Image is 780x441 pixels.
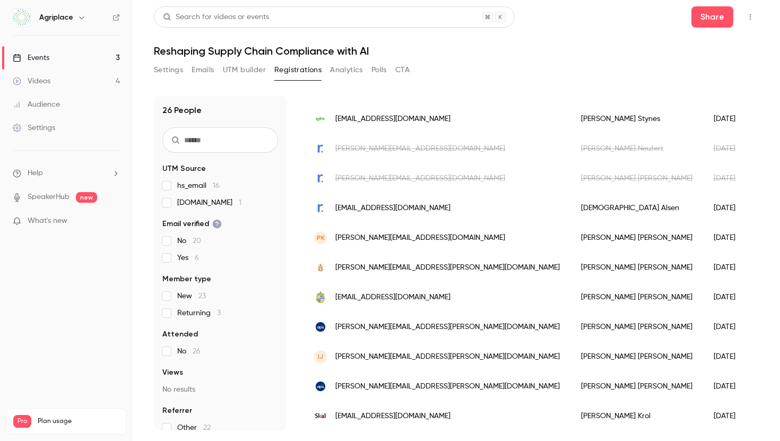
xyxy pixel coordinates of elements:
div: [DATE] [703,401,757,431]
span: 6 [195,254,199,262]
div: [DATE] [703,371,757,401]
img: dpsltd.com [314,321,327,333]
img: keelingsknowledge.com [314,113,327,125]
button: UTM builder [223,62,266,79]
div: Events [13,53,49,63]
a: SpeakerHub [28,192,70,203]
div: Settings [13,123,55,133]
button: Share [691,6,733,28]
span: 20 [193,237,201,245]
span: Plan usage [38,417,119,426]
span: [PERSON_NAME][EMAIL_ADDRESS][PERSON_NAME][DOMAIN_NAME] [335,381,560,392]
span: Views [162,367,183,378]
div: [PERSON_NAME] Krol [570,401,703,431]
div: [DATE] [703,223,757,253]
div: [PERSON_NAME] [PERSON_NAME] [570,282,703,312]
span: 26 [193,348,201,355]
div: [DATE] [703,134,757,163]
iframe: Noticeable Trigger [107,217,120,226]
span: [DOMAIN_NAME] [177,197,241,208]
span: No [177,346,201,357]
span: Email verified [162,219,222,229]
span: 23 [198,292,206,300]
button: Settings [154,62,183,79]
h1: Reshaping Supply Chain Compliance with AI [154,45,759,57]
span: [EMAIL_ADDRESS][DOMAIN_NAME] [335,203,450,214]
button: Polls [371,62,387,79]
h1: 26 People [162,104,202,117]
span: UTM Source [162,163,206,174]
div: [PERSON_NAME] [PERSON_NAME] [570,223,703,253]
div: [DATE] [703,253,757,282]
span: Other [177,422,211,433]
div: [PERSON_NAME] Neufert [570,134,703,163]
span: New [177,291,206,301]
div: [PERSON_NAME] [PERSON_NAME] [570,342,703,371]
section: facet-groups [162,163,278,433]
div: [PERSON_NAME] [PERSON_NAME] [570,163,703,193]
span: [EMAIL_ADDRESS][DOMAIN_NAME] [335,411,450,422]
span: No [177,236,201,246]
span: Member type [162,274,211,284]
span: Help [28,168,43,179]
div: [DATE] [703,282,757,312]
span: [PERSON_NAME][EMAIL_ADDRESS][DOMAIN_NAME] [335,232,505,244]
img: dpsltd.com [314,380,327,393]
button: Registrations [274,62,322,79]
div: Audience [13,99,60,110]
span: 1 [239,199,241,206]
div: [DATE] [703,193,757,223]
span: [PERSON_NAME][EMAIL_ADDRESS][PERSON_NAME][DOMAIN_NAME] [335,322,560,333]
button: Emails [192,62,214,79]
span: [PERSON_NAME][EMAIL_ADDRESS][PERSON_NAME][DOMAIN_NAME] [335,262,560,273]
button: CTA [395,62,410,79]
span: PK [317,233,325,243]
img: relatico.com [314,142,327,155]
div: [DATE] [703,104,757,134]
span: [PERSON_NAME][EMAIL_ADDRESS][DOMAIN_NAME] [335,173,505,184]
img: relatico.com [314,202,327,214]
span: Returning [177,308,221,318]
div: [PERSON_NAME] [PERSON_NAME] [570,312,703,342]
div: [DEMOGRAPHIC_DATA] Alsen [570,193,703,223]
img: relatico.com [314,172,327,185]
span: Referrer [162,405,192,416]
span: What's new [28,215,67,227]
div: [PERSON_NAME] [PERSON_NAME] [570,371,703,401]
img: skal.nl [314,410,327,422]
li: help-dropdown-opener [13,168,120,179]
span: 22 [203,424,211,431]
div: [DATE] [703,163,757,193]
img: uc.cl [314,291,327,304]
span: [PERSON_NAME][EMAIL_ADDRESS][DOMAIN_NAME] [335,143,505,154]
span: [PERSON_NAME][EMAIL_ADDRESS][PERSON_NAME][DOMAIN_NAME] [335,351,560,362]
button: Analytics [330,62,363,79]
span: Pro [13,415,31,428]
span: 3 [217,309,221,317]
span: Yes [177,253,199,263]
span: new [76,192,97,203]
div: [PERSON_NAME] [PERSON_NAME] [570,253,703,282]
span: Attended [162,329,198,340]
h6: Agriplace [39,12,73,23]
span: [EMAIL_ADDRESS][DOMAIN_NAME] [335,114,450,125]
span: hs_email [177,180,220,191]
span: [EMAIL_ADDRESS][DOMAIN_NAME] [335,292,450,303]
div: [PERSON_NAME] Stynes [570,104,703,134]
div: [DATE] [703,312,757,342]
p: No results [162,384,278,395]
img: Agriplace [13,9,30,26]
div: Videos [13,76,50,87]
img: friessinger-muehle.de [314,261,327,274]
span: IJ [318,352,323,361]
div: Search for videos or events [163,12,269,23]
div: [DATE] [703,342,757,371]
span: 16 [213,182,220,189]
